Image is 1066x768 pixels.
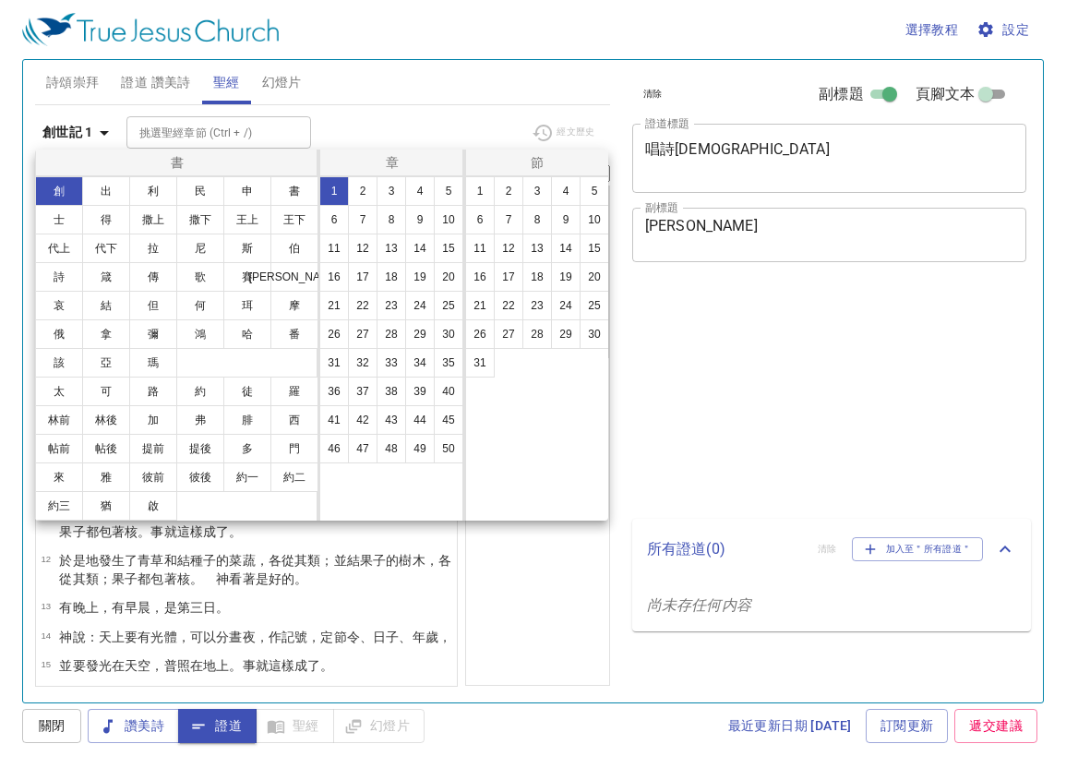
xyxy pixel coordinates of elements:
button: 49 [405,434,435,463]
button: 28 [522,319,552,349]
button: 4 [405,176,435,206]
button: 腓 [223,405,271,435]
button: 45 [434,405,463,435]
button: 32 [348,348,377,378]
button: 約一 [223,462,271,492]
button: 提後 [176,434,224,463]
button: 39 [405,377,435,406]
button: 彌 [129,319,177,349]
button: 14 [405,234,435,263]
button: 結 [82,291,130,320]
button: 林後 [82,405,130,435]
button: 25 [434,291,463,320]
button: 哈 [223,319,271,349]
button: 雅 [82,462,130,492]
button: 44 [405,405,435,435]
button: 43 [377,405,406,435]
button: 13 [377,234,406,263]
button: 21 [465,291,495,320]
button: 10 [580,205,609,234]
button: 16 [319,262,349,292]
button: 代下 [82,234,130,263]
button: 8 [377,205,406,234]
button: 提前 [129,434,177,463]
button: 創 [35,176,83,206]
button: 伯 [270,234,318,263]
button: 23 [522,291,552,320]
button: 31 [465,348,495,378]
button: 11 [465,234,495,263]
button: 林前 [35,405,83,435]
button: 12 [348,234,377,263]
button: 14 [551,234,581,263]
button: 可 [82,377,130,406]
button: 50 [434,434,463,463]
button: 13 [522,234,552,263]
button: 撒下 [176,205,224,234]
button: 28 [377,319,406,349]
button: 路 [129,377,177,406]
button: 斯 [223,234,271,263]
button: 20 [580,262,609,292]
button: 16 [465,262,495,292]
button: 3 [377,176,406,206]
button: 12 [494,234,523,263]
button: 1 [465,176,495,206]
button: 20 [434,262,463,292]
button: 7 [348,205,377,234]
button: 羅 [270,377,318,406]
button: 出 [82,176,130,206]
button: 37 [348,377,377,406]
button: 3 [522,176,552,206]
button: 帖前 [35,434,83,463]
button: 多 [223,434,271,463]
button: 書 [270,176,318,206]
button: 33 [377,348,406,378]
button: 17 [494,262,523,292]
button: 42 [348,405,377,435]
button: 25 [580,291,609,320]
button: 22 [494,291,523,320]
button: 俄 [35,319,83,349]
button: 約三 [35,491,83,521]
button: 41 [319,405,349,435]
button: 46 [319,434,349,463]
button: 48 [377,434,406,463]
button: 5 [434,176,463,206]
button: 尼 [176,234,224,263]
button: 來 [35,462,83,492]
button: 王上 [223,205,271,234]
button: 22 [348,291,377,320]
button: 何 [176,291,224,320]
button: 21 [319,291,349,320]
button: 47 [348,434,377,463]
p: 章 [324,153,461,172]
button: 詩 [35,262,83,292]
button: 門 [270,434,318,463]
button: 猶 [82,491,130,521]
button: 歌 [176,262,224,292]
button: 10 [434,205,463,234]
button: 啟 [129,491,177,521]
button: 得 [82,205,130,234]
button: 7 [494,205,523,234]
button: 6 [465,205,495,234]
button: 6 [319,205,349,234]
button: 拿 [82,319,130,349]
button: 34 [405,348,435,378]
button: 西 [270,405,318,435]
button: 加 [129,405,177,435]
button: 27 [494,319,523,349]
button: 36 [319,377,349,406]
button: 鴻 [176,319,224,349]
button: 35 [434,348,463,378]
button: 箴 [82,262,130,292]
button: 弗 [176,405,224,435]
button: 亞 [82,348,130,378]
button: 珥 [223,291,271,320]
button: 15 [580,234,609,263]
button: 代上 [35,234,83,263]
p: 書 [40,153,316,172]
button: 徒 [223,377,271,406]
button: 該 [35,348,83,378]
